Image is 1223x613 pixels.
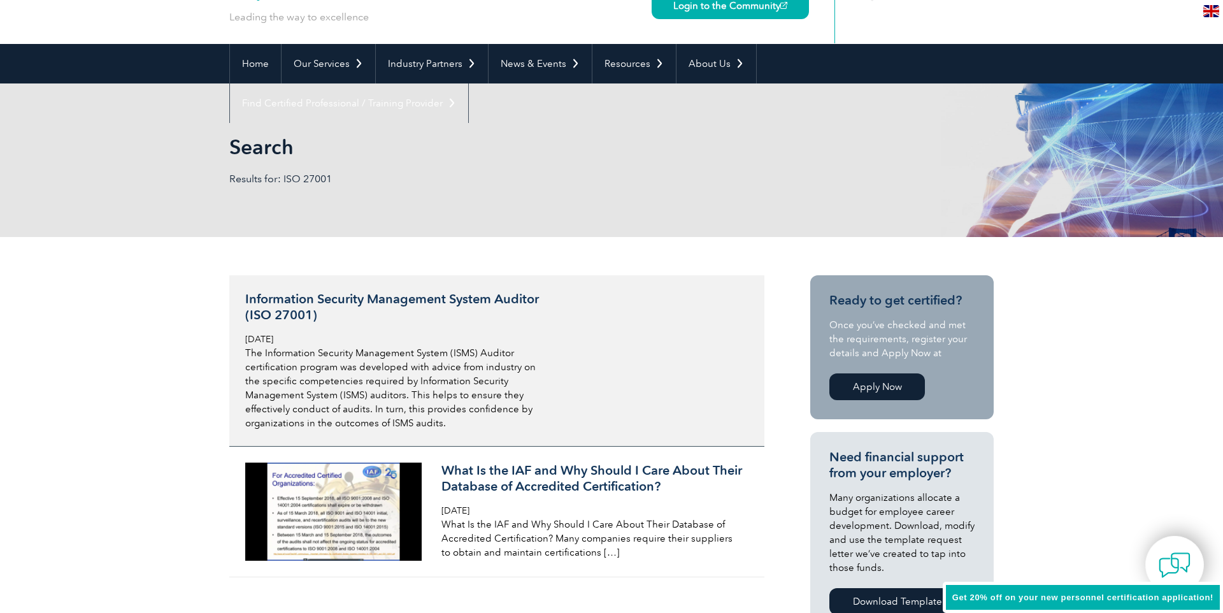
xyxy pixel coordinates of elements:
a: Information Security Management System Auditor (ISO 27001) [DATE] The Information Security Manage... [229,275,764,447]
span: [DATE] [245,334,273,345]
img: en [1203,5,1219,17]
a: Industry Partners [376,44,488,83]
a: News & Events [489,44,592,83]
a: Our Services [282,44,375,83]
img: what-is-the-iaf-450x250-1-300x167.png [245,463,422,561]
a: About Us [676,44,756,83]
img: open_square.png [780,2,787,9]
p: What Is the IAF and Why Should I Care About Their Database of Accredited Certification? Many comp... [441,517,743,559]
a: What Is the IAF and Why Should I Care About Their Database of Accredited Certification? [DATE] Wh... [229,447,764,577]
a: Find Certified Professional / Training Provider [230,83,468,123]
p: Leading the way to excellence [229,10,369,24]
p: Results for: ISO 27001 [229,172,611,186]
p: The Information Security Management System (ISMS) Auditor certification program was developed wit... [245,346,547,430]
h3: What Is the IAF and Why Should I Care About Their Database of Accredited Certification? [441,463,743,494]
span: Get 20% off on your new personnel certification application! [952,593,1213,602]
a: Home [230,44,281,83]
p: Many organizations allocate a budget for employee career development. Download, modify and use th... [829,491,975,575]
h3: Need financial support from your employer? [829,449,975,481]
h3: Ready to get certified? [829,292,975,308]
h1: Search [229,134,719,159]
a: Resources [592,44,676,83]
span: [DATE] [441,505,469,516]
p: Once you’ve checked and met the requirements, register your details and Apply Now at [829,318,975,360]
a: Apply Now [829,373,925,400]
img: contact-chat.png [1159,549,1191,581]
h3: Information Security Management System Auditor (ISO 27001) [245,291,547,323]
